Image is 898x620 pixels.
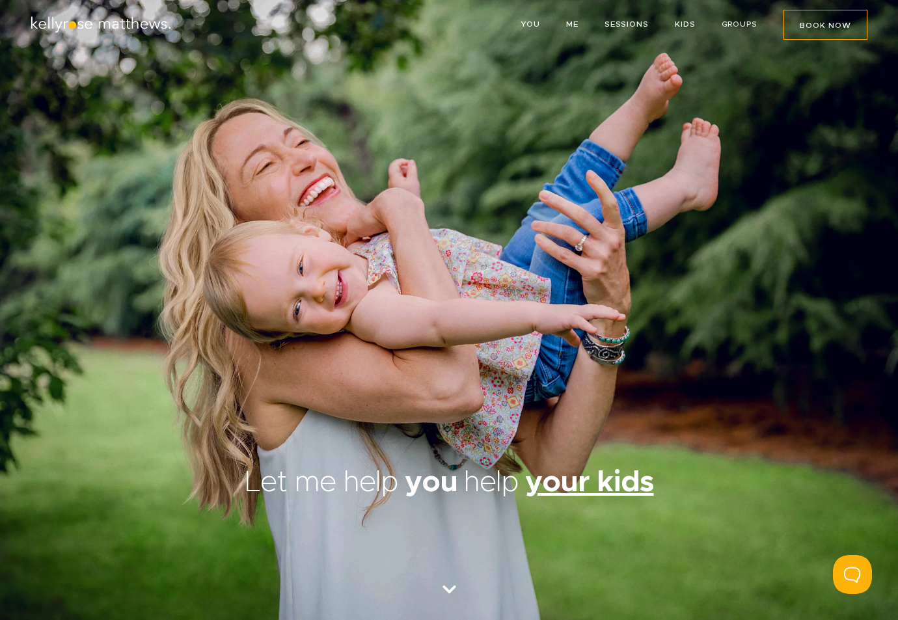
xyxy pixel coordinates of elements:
[675,20,696,28] span: KIDS
[783,10,867,40] a: BOOK NOW
[800,21,851,29] span: BOOK NOW
[464,468,519,497] span: help
[29,16,172,34] img: Kellyrose Matthews logo
[722,20,757,28] a: GROUPS
[405,468,457,497] span: you
[245,468,398,497] span: Let me help
[521,20,540,28] a: YOU
[525,468,654,497] u: your kids
[566,20,578,28] a: ME
[29,23,172,36] a: Kellyrose Matthews logo
[605,20,649,28] a: SESSIONS
[833,555,872,594] iframe: Toggle Customer Support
